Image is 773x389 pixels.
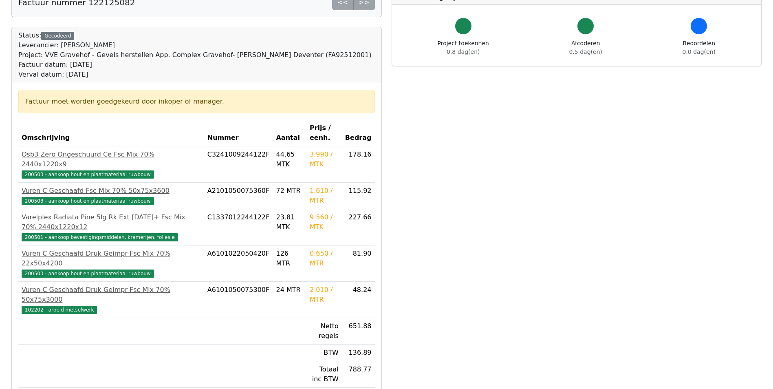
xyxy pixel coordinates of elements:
[447,49,480,55] span: 0.8 dag(en)
[342,345,375,361] td: 136.89
[273,120,306,146] th: Aantal
[204,183,273,209] td: A2101050075360F
[310,249,339,268] div: 0.650 / MTR
[306,345,342,361] td: BTW
[306,120,342,146] th: Prijs / eenh.
[22,212,201,242] a: Varelplex Radiata Pine 5lg Rk Ext [DATE]+ Fsc Mix 70% 2440x1220x12200501 - aankoop bevestigingsmi...
[18,60,372,70] div: Factuur datum: [DATE]
[438,39,489,56] div: Project toekennen
[22,285,201,314] a: Vuren C Geschaafd Druk Geimpr Fsc Mix 70% 50x75x3000102202 - arbeid metselwerk
[276,285,303,295] div: 24 MTR
[342,361,375,388] td: 788.77
[22,270,154,278] span: 200503 - aankoop hout en plaatmateriaal ruwbouw
[342,209,375,245] td: 227.66
[342,318,375,345] td: 651.88
[342,183,375,209] td: 115.92
[22,186,201,206] a: Vuren C Geschaafd Fsc Mix 70% 50x75x3600200503 - aankoop hout en plaatmateriaal ruwbouw
[683,49,716,55] span: 0.0 dag(en)
[204,282,273,318] td: A6101050075300F
[342,282,375,318] td: 48.24
[22,150,201,169] div: Osb3 Zero Ongeschuurd Ce Fsc Mix 70% 2440x1220x9
[22,249,201,268] div: Vuren C Geschaafd Druk Geimpr Fsc Mix 70% 22x50x4200
[22,285,201,305] div: Vuren C Geschaafd Druk Geimpr Fsc Mix 70% 50x75x3000
[204,245,273,282] td: A6101022050420F
[342,245,375,282] td: 81.90
[306,318,342,345] td: Netto regels
[204,146,273,183] td: C3241009244122F
[276,186,303,196] div: 72 MTR
[310,285,339,305] div: 2.010 / MTR
[22,186,201,196] div: Vuren C Geschaafd Fsc Mix 70% 50x75x3600
[25,97,368,106] div: Factuur moet worden goedgekeurd door inkoper of manager.
[22,170,154,179] span: 200503 - aankoop hout en plaatmateriaal ruwbouw
[18,120,204,146] th: Omschrijving
[22,197,154,205] span: 200503 - aankoop hout en plaatmateriaal ruwbouw
[342,146,375,183] td: 178.16
[22,249,201,278] a: Vuren C Geschaafd Druk Geimpr Fsc Mix 70% 22x50x4200200503 - aankoop hout en plaatmateriaal ruwbouw
[22,212,201,232] div: Varelplex Radiata Pine 5lg Rk Ext [DATE]+ Fsc Mix 70% 2440x1220x12
[41,32,74,40] div: Gecodeerd
[18,31,372,80] div: Status:
[204,209,273,245] td: C1337012244122F
[22,150,201,179] a: Osb3 Zero Ongeschuurd Ce Fsc Mix 70% 2440x1220x9200503 - aankoop hout en plaatmateriaal ruwbouw
[310,150,339,169] div: 3.990 / MTK
[569,49,602,55] span: 0.5 dag(en)
[569,39,602,56] div: Afcoderen
[22,306,97,314] span: 102202 - arbeid metselwerk
[310,186,339,206] div: 1.610 / MTR
[18,70,372,80] div: Verval datum: [DATE]
[310,212,339,232] div: 9.560 / MTK
[18,40,372,50] div: Leverancier: [PERSON_NAME]
[683,39,716,56] div: Beoordelen
[22,233,178,241] span: 200501 - aankoop bevestigingsmiddelen, kramerijen, folies e
[276,150,303,169] div: 44.65 MTK
[276,212,303,232] div: 23.81 MTK
[276,249,303,268] div: 126 MTR
[204,120,273,146] th: Nummer
[18,50,372,60] div: Project: VVE Gravehof - Gevels herstellen App. Complex Gravehof- [PERSON_NAME] Deventer (FA92512001)
[342,120,375,146] th: Bedrag
[306,361,342,388] td: Totaal inc BTW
